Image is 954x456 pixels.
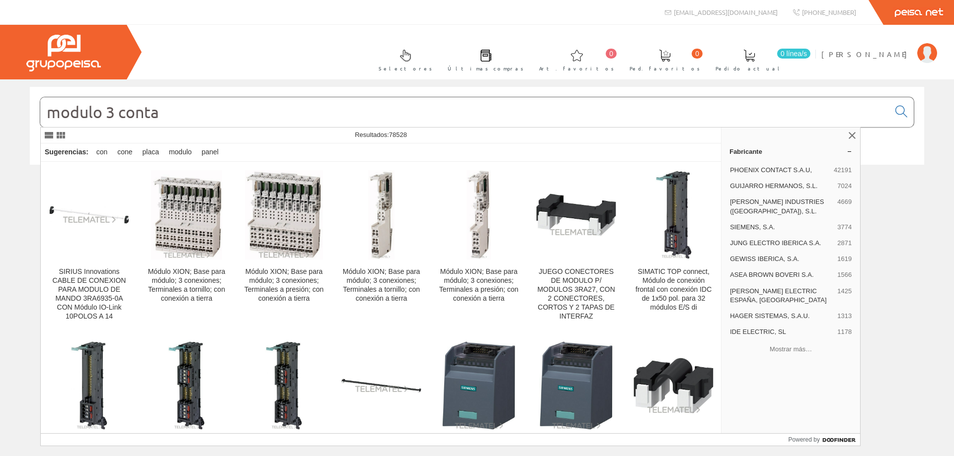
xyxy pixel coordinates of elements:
div: Módulo XION; Base para módulo; 3 conexiones; Terminales a presión; con conexión a tierra [438,267,519,303]
img: JUEGO CONECTORES DE MODULO P/ MODULOS 3RA27, CON 2 CONECTORES, CORTOS Y 2 TAPAS DE INTERFAZ [536,193,617,237]
span: GEWISS IBERICA, S.A. [730,255,833,263]
span: 1619 [837,255,852,263]
span: Selectores [379,64,432,73]
a: Módulo XION; Base para módulo; 3 conexiones; Terminales a tornillo; con conexión a tierra Módulo ... [333,162,430,332]
span: Últimas compras [448,64,524,73]
a: [PERSON_NAME] [821,41,937,51]
div: Módulo XION; Base para módulo; 3 conexiones; Terminales a tornillo; con conexión a tierra [146,267,227,303]
img: Módulo XION; Base para módulo; 3 conexiones; Terminales a presión; con conexión a tierra [245,170,322,260]
a: SIRIUS Innovations CABLE DE CONEXION PARA MODULO DE MANDO 3RA6935-0A CON Módulo IO-Link 10POLOS A... [41,162,138,332]
img: SIMATIC TOP connect, Módulo de conexión frontal con conexión IDC de 4x16 pol. para 32 módulos E/S di [168,341,205,430]
span: HAGER SISTEMAS, S.A.U. [730,312,833,321]
span: Pedido actual [715,64,783,73]
span: Ped. favoritos [630,64,700,73]
span: GUIJARRO HERMANOS, S.L. [730,182,833,191]
div: placa [139,143,163,161]
span: 1425 [837,287,852,305]
span: JUNG ELECTRO IBERICA S.A. [730,239,833,248]
span: PHOENIX CONTACT S.A.U, [730,166,830,175]
div: modulo [165,143,196,161]
div: panel [198,143,223,161]
img: SIRIUS Innovations JUEGO CONECTORES DE MODULO P/ MODULOS 3RA27, CON 2 CONECTORES, CORTOS y 2 TAPAS D [633,357,714,414]
span: Powered by [789,435,820,444]
span: 1566 [837,270,852,279]
a: JUEGO CONECTORES DE MODULO P/ MODULOS 3RA27, CON 2 CONECTORES, CORTOS Y 2 TAPAS DE INTERFAZ JUEGO... [528,162,625,332]
span: 42191 [834,166,852,175]
img: Grupo Peisa [26,35,101,71]
span: 3774 [837,223,852,232]
img: CONECTOR DE MODULO,33,5CM, PARA MODULOS 3RA27 14POLOS [341,378,422,393]
a: Módulo XION; Base para módulo; 3 conexiones; Terminales a presión; con conexión a tierra Módulo X... [430,162,527,332]
img: Módulo XION; Base para módulo; 3 conexiones; Terminales a presión; con conexión a tierra [467,170,491,260]
span: [PERSON_NAME] INDUSTRIES ([GEOGRAPHIC_DATA]), S.L. [730,197,833,215]
a: Powered by [789,434,861,446]
div: JUEGO CONECTORES DE MODULO P/ MODULOS 3RA27, CON 2 CONECTORES, CORTOS Y 2 TAPAS DE INTERFAZ [536,267,617,321]
img: SIMATIC TOP connect, módulo de conexión TPA 3 filas para Módulos de SIMATIC S7-300 Clase: borne de i [442,341,516,430]
a: Últimas compras [438,41,529,77]
img: SIMATIC TOP connect, Módulo de conexión frontal con conexión IDC de 4x16 pol. para 32 módulos E/S di [265,341,303,430]
a: Módulo XION; Base para módulo; 3 conexiones; Terminales a presión; con conexión a tierra Módulo X... [236,162,332,332]
div: cone [113,143,136,161]
div: © Grupo Peisa [30,177,924,186]
span: 0 [606,49,617,59]
img: Módulo XION; Base para módulo; 3 conexiones; Terminales a tornillo; con conexión a tierra [368,170,395,260]
input: Buscar... [40,97,889,127]
div: SIRIUS Innovations CABLE DE CONEXION PARA MODULO DE MANDO 3RA6935-0A CON Módulo IO-Link 10POLOS A 14 [49,267,130,321]
a: Selectores [369,41,437,77]
span: 78528 [389,131,407,138]
span: 4669 [837,197,852,215]
span: 7024 [837,182,852,191]
span: [EMAIL_ADDRESS][DOMAIN_NAME] [674,8,778,16]
span: [PERSON_NAME] [821,49,912,59]
div: Sugerencias: [41,145,90,159]
span: [PERSON_NAME] ELECTRIC ESPAÑA, [GEOGRAPHIC_DATA] [730,287,833,305]
div: con [92,143,112,161]
span: 1313 [837,312,852,321]
span: SIEMENS, S.A. [730,223,833,232]
a: SIMATIC TOP connect, Módulo de conexión frontal con conexión IDC de 1x50 pol. para 32 módulos E/S... [625,162,722,332]
span: [PHONE_NUMBER] [802,8,856,16]
span: 1178 [837,327,852,336]
a: Módulo XION; Base para módulo; 3 conexiones; Terminales a tornillo; con conexión a tierra Módulo ... [138,162,235,332]
img: SIRIUS Innovations CABLE DE CONEXION PARA MODULO DE MANDO 3RA6935-0A CON Módulo IO-Link 10POLOS A 14 [49,205,130,224]
span: 0 [692,49,703,59]
img: Módulo XION; Base para módulo; 3 conexiones; Terminales a tornillo; con conexión a tierra [151,170,222,260]
div: Módulo XION; Base para módulo; 3 conexiones; Terminales a tornillo; con conexión a tierra [341,267,422,303]
span: 2871 [837,239,852,248]
span: 0 línea/s [777,49,810,59]
button: Mostrar más… [725,341,856,357]
img: SIMATIC TOP connect, Módulo de conexión frontal con conexión IDC de 1x50 pol. para 32 módulos E/S di [655,170,692,260]
span: Resultados: [355,131,407,138]
div: SIMATIC TOP connect, Módulo de conexión frontal con conexión IDC de 1x50 pol. para 32 módulos E/S di [633,267,714,312]
div: Módulo XION; Base para módulo; 3 conexiones; Terminales a presión; con conexión a tierra [243,267,324,303]
span: Art. favoritos [539,64,614,73]
span: IDE ELECTRIC, SL [730,327,833,336]
span: ASEA BROWN BOVERI S.A. [730,270,833,279]
a: Fabricante [721,143,860,159]
img: SIMATIC TOP connect, módulo de conexión TPA 3 filas para Módulos de SIMATIC S7-300 Clase: borne de t [539,341,613,430]
img: SIMATIC TOP connect, Módulo de conexión frontal con conexión IDC de 1x50 pol. para 32 módulos E/S di [71,341,108,430]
